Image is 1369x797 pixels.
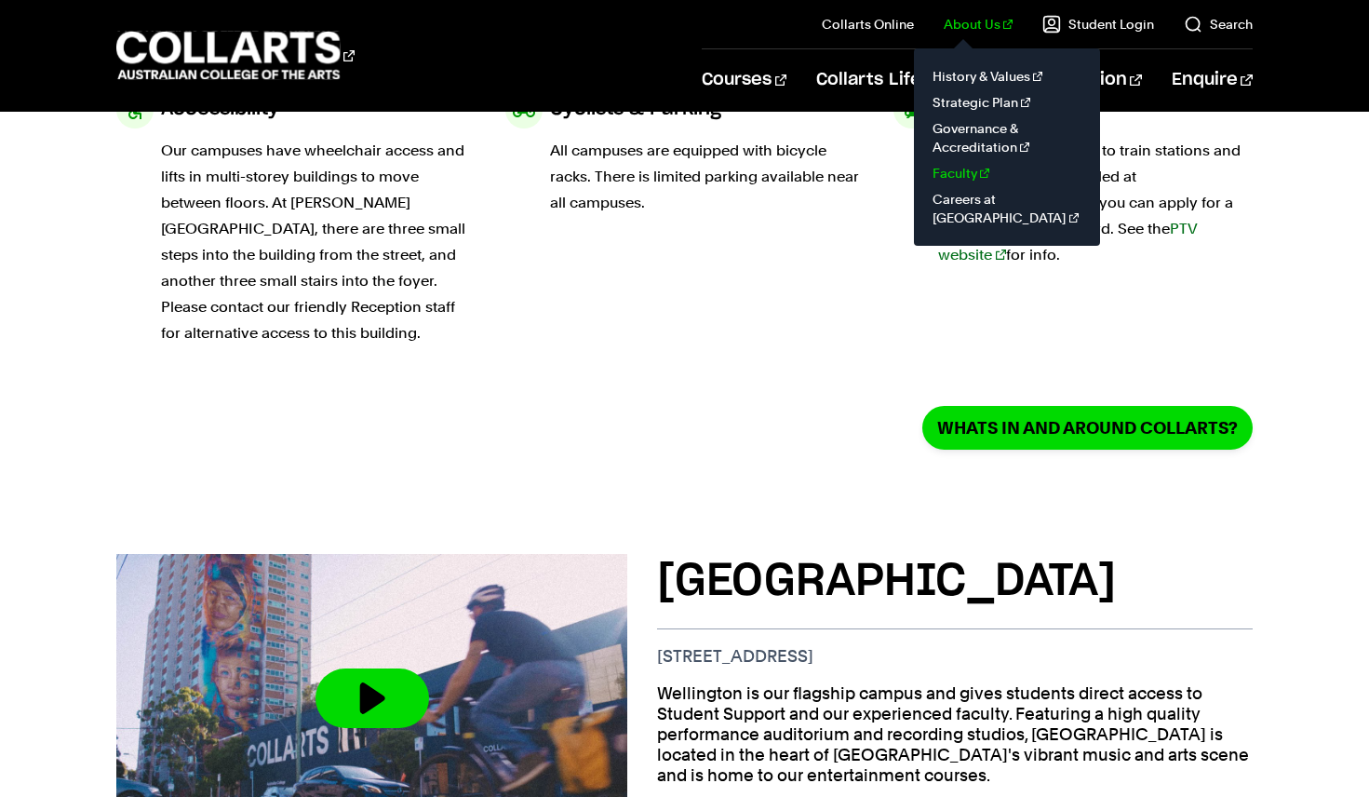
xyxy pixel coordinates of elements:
[702,49,786,111] a: Courses
[922,406,1253,450] a: Whats in and around Collarts?
[1042,15,1154,34] a: Student Login
[161,138,476,346] p: Our campuses have wheelchair access and lifts in multi-storey buildings to move between floors. A...
[657,554,1253,610] h3: [GEOGRAPHIC_DATA]
[929,63,1085,89] a: History & Values
[822,15,914,34] a: Collarts Online
[816,49,936,111] a: Collarts Life
[1172,49,1253,111] a: Enquire
[944,15,1013,34] a: About Us
[657,646,1253,667] p: [STREET_ADDRESS]
[657,683,1253,786] p: Wellington is our flagship campus and gives students direct access to Student Support and our exp...
[929,186,1085,231] a: Careers at [GEOGRAPHIC_DATA]
[929,89,1085,115] a: Strategic Plan
[929,115,1085,160] a: Governance & Accreditation
[116,29,355,82] div: Go to homepage
[929,160,1085,186] a: Faculty
[1184,15,1253,34] a: Search
[550,138,865,216] p: All campuses are equipped with bicycle racks. There is limited parking available near all campuses.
